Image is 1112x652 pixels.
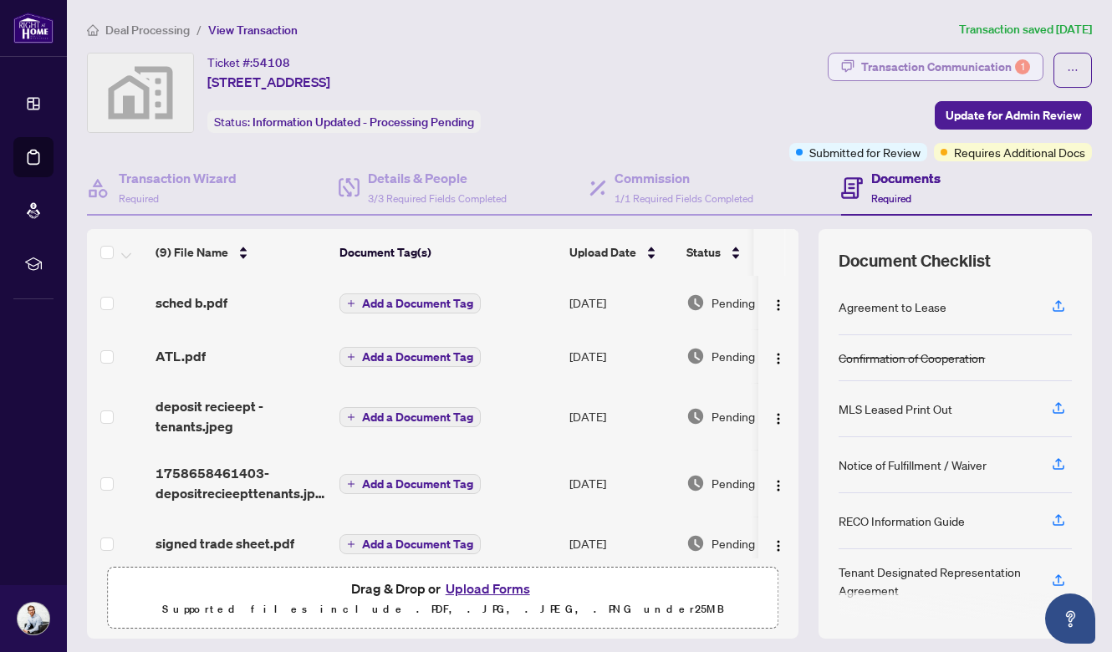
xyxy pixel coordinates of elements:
span: ellipsis [1067,64,1079,76]
div: Status: [207,110,481,133]
span: View Transaction [208,23,298,38]
span: plus [347,480,355,488]
img: Logo [772,412,785,425]
span: Submitted for Review [809,143,921,161]
div: Tenant Designated Representation Agreement [839,563,1032,599]
button: Add a Document Tag [339,473,481,495]
h4: Transaction Wizard [119,168,237,188]
button: Add a Document Tag [339,293,481,313]
img: Document Status [686,474,705,492]
button: Logo [765,343,792,369]
button: Add a Document Tag [339,474,481,494]
span: Required [871,192,911,205]
button: Add a Document Tag [339,293,481,314]
h4: Details & People [368,168,507,188]
span: plus [347,353,355,361]
span: Update for Admin Review [946,102,1081,129]
span: Requires Additional Docs [954,143,1085,161]
span: Add a Document Tag [362,538,473,550]
span: 3/3 Required Fields Completed [368,192,507,205]
img: Document Status [686,293,705,312]
div: Confirmation of Cooperation [839,349,985,367]
span: Drag & Drop or [351,578,535,599]
img: Profile Icon [18,603,49,634]
span: Add a Document Tag [362,351,473,363]
button: Logo [765,530,792,557]
span: Add a Document Tag [362,298,473,309]
span: Pending Review [712,474,795,492]
button: Add a Document Tag [339,347,481,367]
td: [DATE] [563,383,680,450]
button: Logo [765,403,792,430]
span: Drag & Drop orUpload FormsSupported files include .PDF, .JPG, .JPEG, .PNG under25MB [108,568,778,629]
span: Document Checklist [839,249,991,273]
button: Transaction Communication1 [828,53,1043,81]
th: Status [680,229,822,276]
th: Document Tag(s) [333,229,563,276]
th: (9) File Name [149,229,333,276]
div: Agreement to Lease [839,298,946,316]
img: Logo [772,352,785,365]
div: 1 [1015,59,1030,74]
span: signed trade sheet.pdf [156,533,294,553]
button: Add a Document Tag [339,407,481,427]
button: Add a Document Tag [339,534,481,554]
span: plus [347,299,355,308]
img: Document Status [686,347,705,365]
h4: Documents [871,168,941,188]
img: Document Status [686,407,705,425]
div: Transaction Communication [861,53,1030,80]
button: Logo [765,289,792,316]
span: Information Updated - Processing Pending [252,115,474,130]
span: deposit recieept - tenants.jpeg [156,396,326,436]
span: Pending Review [712,293,795,312]
p: Supported files include .PDF, .JPG, .JPEG, .PNG under 25 MB [118,599,768,619]
td: [DATE] [563,517,680,570]
span: [STREET_ADDRESS] [207,72,330,92]
span: Required [119,192,159,205]
h4: Commission [615,168,753,188]
span: Pending Review [712,407,795,425]
span: (9) File Name [156,243,228,262]
td: [DATE] [563,329,680,383]
span: ATL.pdf [156,346,206,366]
div: Notice of Fulfillment / Waiver [839,456,987,474]
img: svg%3e [88,53,193,132]
span: Add a Document Tag [362,411,473,423]
th: Upload Date [563,229,680,276]
li: / [196,20,201,39]
td: [DATE] [563,276,680,329]
img: Document Status [686,534,705,553]
button: Update for Admin Review [935,101,1092,130]
button: Logo [765,470,792,497]
span: Deal Processing [105,23,190,38]
span: sched b.pdf [156,293,227,313]
span: 54108 [252,55,290,70]
img: logo [13,13,54,43]
div: MLS Leased Print Out [839,400,952,418]
span: Status [686,243,721,262]
span: Add a Document Tag [362,478,473,490]
img: Logo [772,539,785,553]
span: 1758658461403-depositrecieepttenants.jpeg [156,463,326,503]
button: Upload Forms [441,578,535,599]
button: Open asap [1045,593,1095,644]
div: Ticket #: [207,53,290,72]
span: Pending Review [712,347,795,365]
span: home [87,24,99,36]
span: Upload Date [569,243,636,262]
span: plus [347,540,355,548]
article: Transaction saved [DATE] [959,20,1092,39]
span: 1/1 Required Fields Completed [615,192,753,205]
td: [DATE] [563,450,680,517]
span: Pending Review [712,534,795,553]
div: RECO Information Guide [839,512,965,530]
button: Add a Document Tag [339,346,481,368]
img: Logo [772,479,785,492]
img: Logo [772,298,785,312]
button: Add a Document Tag [339,406,481,428]
span: plus [347,413,355,421]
